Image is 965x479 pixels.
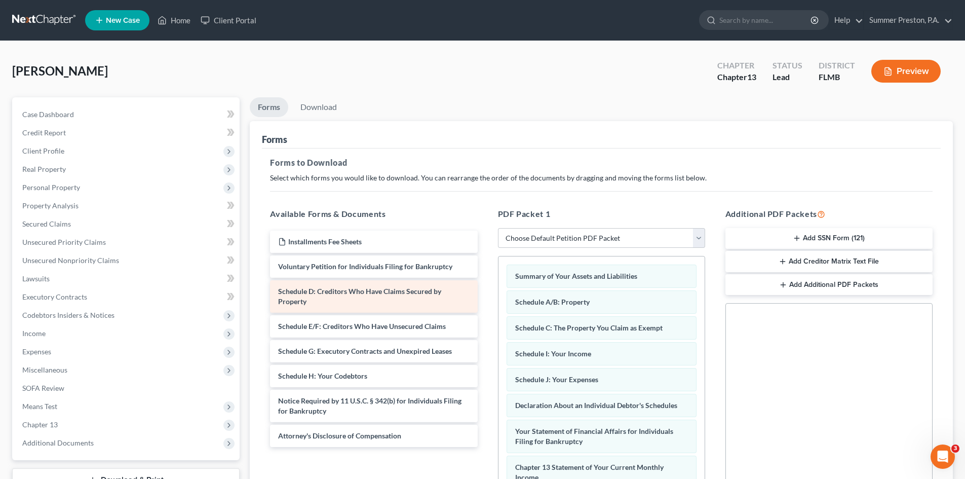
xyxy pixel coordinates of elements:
[22,384,64,392] span: SOFA Review
[951,445,959,453] span: 3
[22,165,66,173] span: Real Property
[515,375,598,384] span: Schedule J: Your Expenses
[871,60,941,83] button: Preview
[14,215,240,233] a: Secured Claims
[725,251,933,272] button: Add Creditor Matrix Text File
[725,274,933,296] button: Add Additional PDF Packets
[278,396,461,415] span: Notice Required by 11 U.S.C. § 342(b) for Individuals Filing for Bankruptcy
[14,251,240,270] a: Unsecured Nonpriority Claims
[515,401,677,410] span: Declaration About an Individual Debtor's Schedules
[717,71,756,83] div: Chapter
[819,60,855,71] div: District
[819,71,855,83] div: FLMB
[725,208,933,220] h5: Additional PDF Packets
[22,183,80,192] span: Personal Property
[22,347,51,356] span: Expenses
[22,110,74,119] span: Case Dashboard
[14,233,240,251] a: Unsecured Priority Claims
[22,329,46,338] span: Income
[515,349,591,358] span: Schedule I: Your Income
[292,97,345,117] a: Download
[719,11,812,29] input: Search by name...
[515,272,637,280] span: Summary of Your Assets and Liabilities
[278,262,452,271] span: Voluntary Petition for Individuals Filing for Bankruptcy
[22,256,119,265] span: Unsecured Nonpriority Claims
[262,133,287,145] div: Forms
[22,365,67,374] span: Miscellaneous
[22,438,94,447] span: Additional Documents
[152,11,196,29] a: Home
[773,71,802,83] div: Lead
[725,228,933,249] button: Add SSN Form (121)
[22,311,114,319] span: Codebtors Insiders & Notices
[498,208,705,220] h5: PDF Packet 1
[22,292,87,301] span: Executory Contracts
[22,146,64,155] span: Client Profile
[278,431,401,440] span: Attorney's Disclosure of Compensation
[14,288,240,306] a: Executory Contracts
[250,97,288,117] a: Forms
[515,298,590,306] span: Schedule A/B: Property
[288,237,362,246] span: Installments Fee Sheets
[270,157,933,169] h5: Forms to Download
[270,208,477,220] h5: Available Forms & Documents
[278,287,441,306] span: Schedule D: Creditors Who Have Claims Secured by Property
[717,60,756,71] div: Chapter
[515,427,673,446] span: Your Statement of Financial Affairs for Individuals Filing for Bankruptcy
[22,420,58,429] span: Chapter 13
[931,445,955,469] iframe: Intercom live chat
[14,197,240,215] a: Property Analysis
[22,219,71,228] span: Secured Claims
[515,323,663,332] span: Schedule C: The Property You Claim as Exempt
[14,270,240,288] a: Lawsuits
[22,274,50,283] span: Lawsuits
[278,372,367,380] span: Schedule H: Your Codebtors
[864,11,952,29] a: Summer Preston, P.A.
[14,105,240,124] a: Case Dashboard
[14,379,240,397] a: SOFA Review
[14,124,240,142] a: Credit Report
[22,128,66,137] span: Credit Report
[196,11,261,29] a: Client Portal
[12,63,108,78] span: [PERSON_NAME]
[278,347,452,355] span: Schedule G: Executory Contracts and Unexpired Leases
[22,201,79,210] span: Property Analysis
[22,238,106,246] span: Unsecured Priority Claims
[829,11,863,29] a: Help
[106,17,140,24] span: New Case
[270,173,933,183] p: Select which forms you would like to download. You can rearrange the order of the documents by dr...
[773,60,802,71] div: Status
[22,402,57,411] span: Means Test
[747,72,756,82] span: 13
[278,322,446,330] span: Schedule E/F: Creditors Who Have Unsecured Claims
